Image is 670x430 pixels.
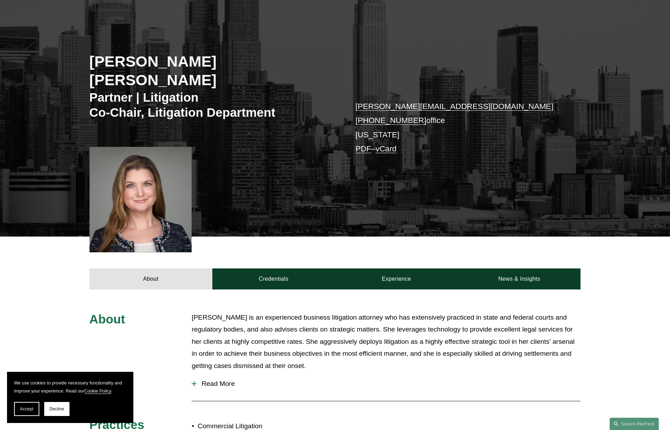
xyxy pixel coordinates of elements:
a: [PERSON_NAME][EMAIL_ADDRESS][DOMAIN_NAME] [356,102,553,111]
button: Read More [192,375,581,393]
a: About [89,268,212,289]
p: We use cookies to provide necessary functionality and improve your experience. Read our . [14,379,126,395]
a: Experience [335,268,458,289]
a: News & Insights [458,268,581,289]
span: Accept [20,407,33,411]
h3: Partner | Litigation Co-Chair, Litigation Department [89,90,335,120]
section: Cookie banner [7,372,133,423]
a: [PHONE_NUMBER] [356,116,426,125]
span: About [89,312,125,326]
a: Cookie Policy [84,388,111,394]
h2: [PERSON_NAME] [PERSON_NAME] [89,52,335,89]
a: PDF [356,144,371,153]
a: vCard [376,144,397,153]
span: Read More [197,380,581,388]
a: Credentials [212,268,335,289]
p: [PERSON_NAME] is an experienced business litigation attorney who has extensively practiced in sta... [192,312,581,372]
span: Decline [49,407,64,411]
button: Decline [44,402,69,416]
a: Search this site [610,418,659,430]
p: office [US_STATE] – [356,100,560,156]
button: Accept [14,402,39,416]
